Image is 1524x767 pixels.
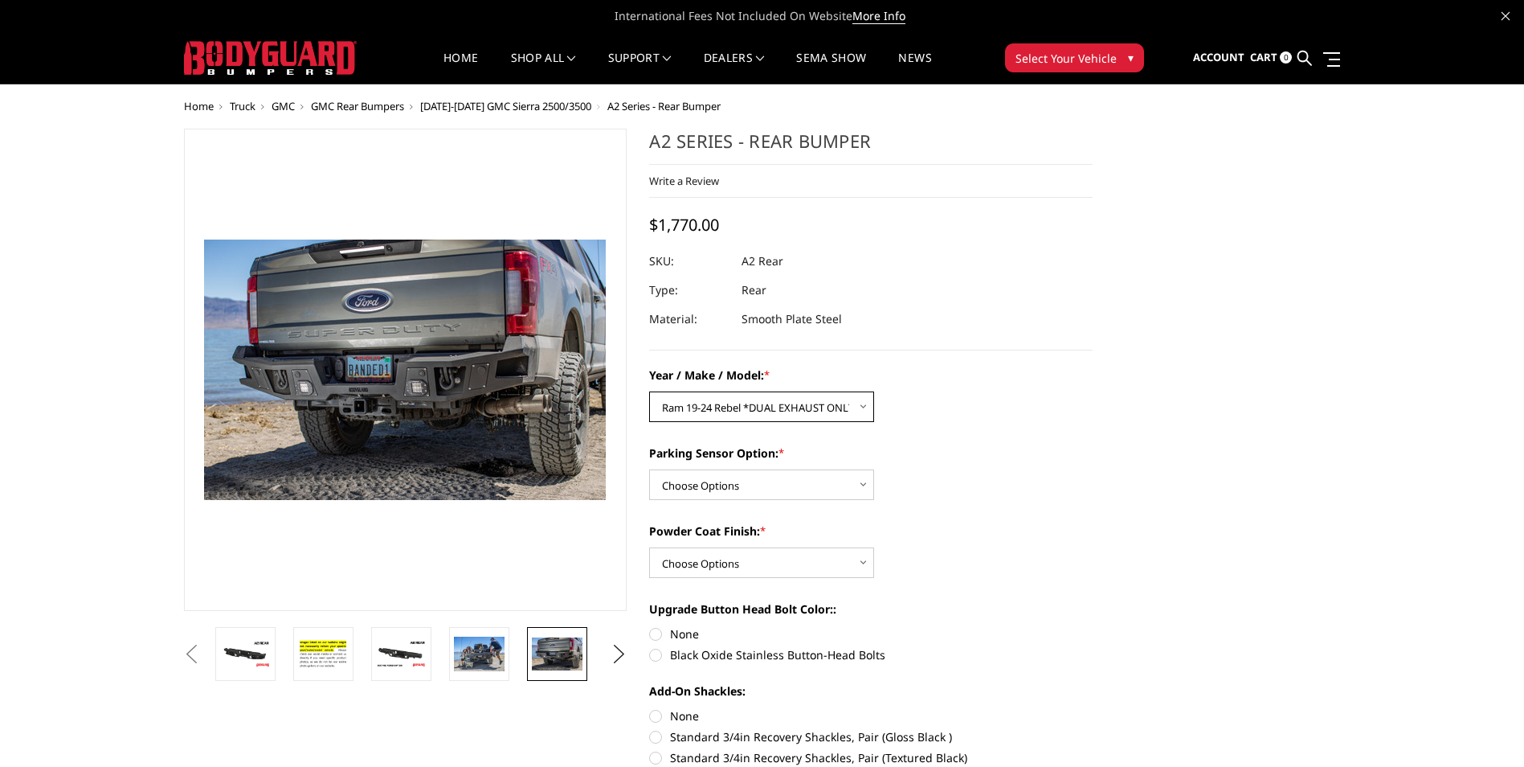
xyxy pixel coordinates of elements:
label: Black Oxide Stainless Button-Head Bolts [649,646,1093,663]
img: A2 Series - Rear Bumper [298,637,349,671]
a: Account [1193,36,1244,80]
img: A2 Series - Rear Bumper [532,638,582,671]
dt: Material: [649,305,729,334]
span: ▾ [1128,49,1134,66]
dt: Type: [649,276,729,305]
dd: A2 Rear [742,247,783,276]
label: Upgrade Button Head Bolt Color:: [649,601,1093,617]
label: None [649,708,1093,724]
img: A2 Series - Rear Bumper [220,640,271,668]
a: Support [608,52,672,84]
button: Previous [180,642,204,667]
dd: Smooth Plate Steel [742,305,842,334]
a: GMC Rear Bumpers [311,99,404,113]
dd: Rear [742,276,766,305]
label: Standard 3/4in Recovery Shackles, Pair (Textured Black) [649,749,1093,766]
a: A2 Series - Rear Bumper [184,129,627,611]
img: A2 Series - Rear Bumper [454,637,505,671]
img: A2 Series - Rear Bumper [376,640,427,668]
a: News [898,52,931,84]
span: $1,770.00 [649,214,719,236]
label: Add-On Shackles: [649,683,1093,699]
label: Powder Coat Finish: [649,523,1093,539]
a: [DATE]-[DATE] GMC Sierra 2500/3500 [420,99,591,113]
span: Select Your Vehicle [1015,50,1117,67]
label: Parking Sensor Option: [649,445,1093,461]
button: Select Your Vehicle [1005,43,1144,72]
span: 0 [1280,51,1292,64]
a: SEMA Show [796,52,866,84]
h1: A2 Series - Rear Bumper [649,129,1093,165]
a: Truck [230,99,255,113]
span: A2 Series - Rear Bumper [607,99,721,113]
a: Write a Review [649,174,719,188]
button: Next [607,642,631,667]
label: Standard 3/4in Recovery Shackles, Pair (Gloss Black ) [649,728,1093,745]
a: More Info [852,8,905,24]
span: Cart [1250,50,1277,64]
label: Year / Make / Model: [649,367,1093,383]
a: Home [443,52,478,84]
dt: SKU: [649,247,729,276]
a: Home [184,99,214,113]
a: Dealers [704,52,765,84]
iframe: Chat Widget [1444,690,1524,767]
span: Account [1193,50,1244,64]
a: shop all [511,52,576,84]
img: BODYGUARD BUMPERS [184,41,357,75]
label: None [649,625,1093,642]
a: Cart 0 [1250,36,1292,80]
a: GMC [272,99,295,113]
